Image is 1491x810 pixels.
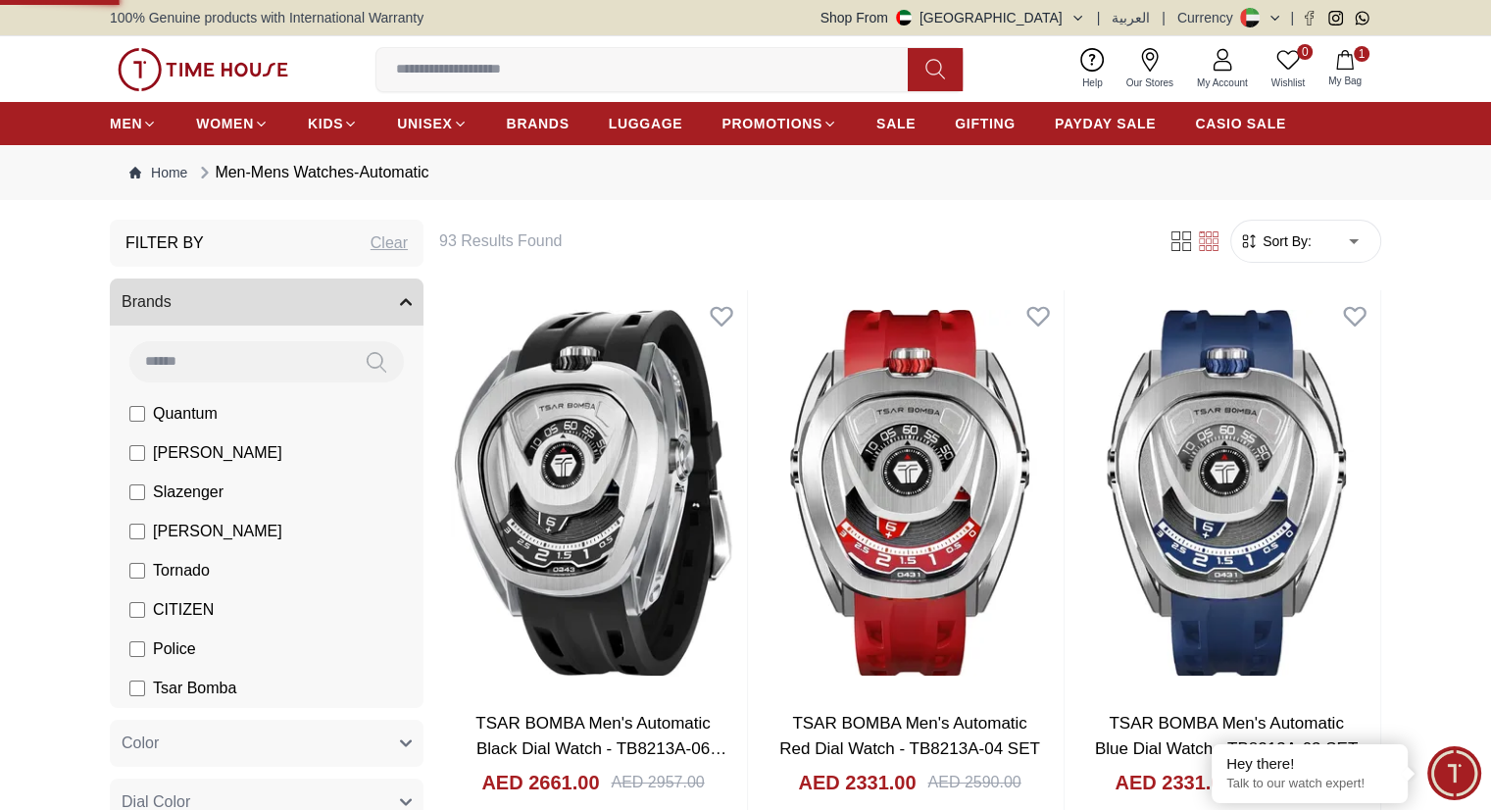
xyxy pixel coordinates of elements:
span: Slazenger [153,481,224,504]
a: WOMEN [196,106,269,141]
span: SALE [876,114,916,133]
div: AED 2957.00 [611,771,704,794]
span: WOMEN [196,114,254,133]
button: Color [110,720,423,767]
a: Facebook [1302,11,1317,25]
h4: AED 2331.00 [798,769,916,796]
a: TSAR BOMBA Men's Automatic Red Dial Watch - TB8213A-04 SET [779,714,1040,758]
img: TSAR BOMBA Men's Automatic Blue Dial Watch - TB8213A-03 SET [1072,290,1380,695]
button: Brands [110,278,423,326]
span: Brands [122,290,172,314]
span: My Account [1189,76,1256,90]
span: BRANDS [507,114,570,133]
a: LUGGAGE [609,106,683,141]
span: Help [1074,76,1111,90]
a: UNISEX [397,106,467,141]
button: 1My Bag [1317,46,1373,92]
img: United Arab Emirates [896,10,912,25]
span: [PERSON_NAME] [153,441,282,465]
span: Tornado [153,559,210,582]
button: العربية [1112,8,1150,27]
a: TSAR BOMBA Men's Automatic Black Dial Watch - TB8213A-06 SET [475,714,726,783]
a: Our Stores [1115,44,1185,94]
span: KIDS [308,114,343,133]
nav: Breadcrumb [110,145,1381,200]
span: 100% Genuine products with International Warranty [110,8,423,27]
span: PROMOTIONS [721,114,822,133]
input: [PERSON_NAME] [129,524,145,539]
div: AED 2590.00 [927,771,1020,794]
input: [PERSON_NAME] [129,445,145,461]
span: Color [122,732,159,755]
span: UNISEX [397,114,452,133]
h4: AED 2331.00 [1115,769,1232,796]
span: Our Stores [1118,76,1181,90]
span: Police [153,637,196,661]
span: CASIO SALE [1195,114,1286,133]
a: BRANDS [507,106,570,141]
a: KIDS [308,106,358,141]
img: ... [118,48,288,91]
a: Whatsapp [1355,11,1369,25]
span: | [1290,8,1294,27]
input: Quantum [129,406,145,422]
span: PAYDAY SALE [1055,114,1156,133]
h3: Filter By [125,231,204,255]
a: TSAR BOMBA Men's Automatic Blue Dial Watch - TB8213A-03 SET [1095,714,1358,758]
a: SALE [876,106,916,141]
input: Police [129,641,145,657]
span: Tsar Bomba [153,677,236,700]
span: | [1097,8,1101,27]
div: Currency [1177,8,1241,27]
span: LUGGAGE [609,114,683,133]
span: 1 [1354,46,1369,62]
span: [PERSON_NAME] [153,520,282,543]
a: PROMOTIONS [721,106,837,141]
input: Tsar Bomba [129,681,145,696]
a: GIFTING [955,106,1016,141]
span: GIFTING [955,114,1016,133]
div: Hey there! [1226,754,1393,774]
div: Clear [371,231,408,255]
input: Tornado [129,563,145,579]
a: 0Wishlist [1260,44,1317,94]
span: CITIZEN [153,598,214,622]
img: TSAR BOMBA Men's Automatic Red Dial Watch - TB8213A-04 SET [756,290,1064,695]
span: 0 [1297,44,1313,60]
span: | [1162,8,1166,27]
div: Chat Widget [1427,746,1481,800]
a: MEN [110,106,157,141]
span: Wishlist [1264,76,1313,90]
span: My Bag [1320,74,1369,88]
span: MEN [110,114,142,133]
p: Talk to our watch expert! [1226,776,1393,792]
a: PAYDAY SALE [1055,106,1156,141]
div: Men-Mens Watches-Automatic [195,161,428,184]
a: CASIO SALE [1195,106,1286,141]
input: CITIZEN [129,602,145,618]
a: Home [129,163,187,182]
button: Sort By: [1239,231,1312,251]
h6: 93 Results Found [439,229,1144,253]
input: Slazenger [129,484,145,500]
h4: AED 2661.00 [481,769,599,796]
img: TSAR BOMBA Men's Automatic Black Dial Watch - TB8213A-06 SET [439,290,747,695]
a: Help [1070,44,1115,94]
span: Quantum [153,402,218,426]
button: Shop From[GEOGRAPHIC_DATA] [820,8,1085,27]
a: Instagram [1328,11,1343,25]
span: Sort By: [1259,231,1312,251]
